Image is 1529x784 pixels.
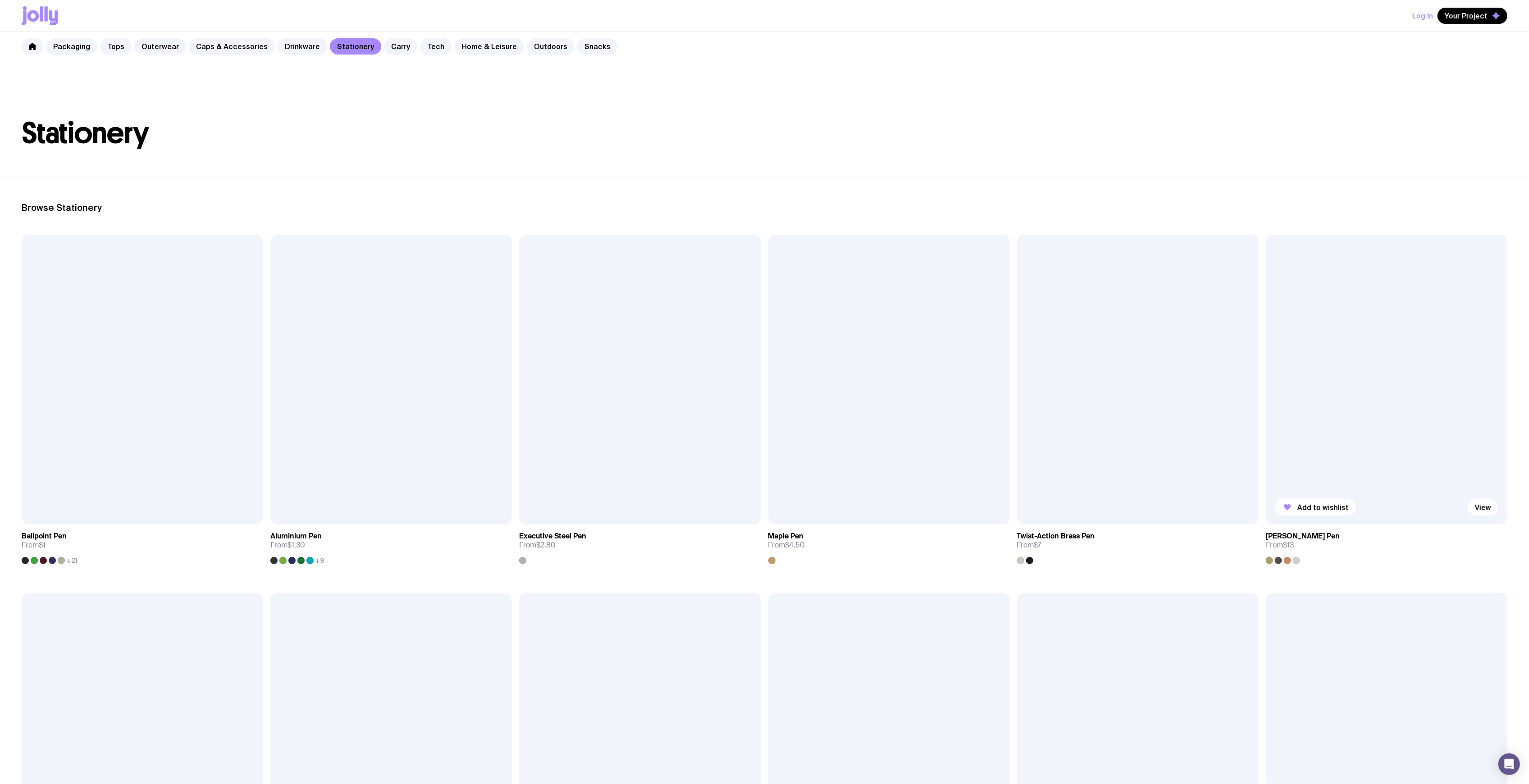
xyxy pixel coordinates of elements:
span: $4.50 [785,540,805,550]
a: Stationery [330,38,381,55]
h3: [PERSON_NAME] Pen [1266,532,1340,541]
a: Executive Steel PenFrom$2.80 [519,524,761,564]
span: From [768,541,805,550]
a: Twist-Action Brass PenFrom$7 [1017,524,1259,564]
a: Aluminium PenFrom$1.30+9 [270,524,512,564]
span: From [519,541,556,550]
h3: Executive Steel Pen [519,532,586,541]
h3: Maple Pen [768,532,804,541]
a: Snacks [577,38,618,55]
a: Tech [420,38,452,55]
a: Outerwear [134,38,186,55]
a: Drinkware [278,38,327,55]
span: From [1017,541,1042,550]
span: Your Project [1445,11,1488,20]
span: From [22,541,46,550]
span: $1.30 [288,540,305,550]
a: View [1468,499,1498,515]
h2: Browse Stationery [22,202,1507,213]
span: From [270,541,305,550]
h1: Stationery [22,119,1507,148]
a: Outdoors [527,38,575,55]
h3: Aluminium Pen [270,532,322,541]
a: Packaging [46,38,97,55]
span: $2.80 [536,540,556,550]
span: From [1266,541,1294,550]
button: Your Project [1438,8,1507,24]
h3: Ballpoint Pen [22,532,67,541]
span: +9 [315,557,324,564]
a: Caps & Accessories [189,38,275,55]
span: Add to wishlist [1297,503,1349,512]
a: Ballpoint PenFrom$1+21 [22,524,263,564]
button: Log In [1412,8,1433,24]
span: $1 [39,540,46,550]
a: Maple PenFrom$4.50 [768,524,1010,564]
a: Tops [100,38,132,55]
span: +21 [67,557,78,564]
span: $7 [1034,540,1042,550]
a: Carry [384,38,417,55]
button: Add to wishlist [1275,499,1356,515]
a: [PERSON_NAME] PenFrom$13 [1266,524,1507,564]
div: Open Intercom Messenger [1498,753,1520,775]
h3: Twist-Action Brass Pen [1017,532,1095,541]
span: $13 [1283,540,1294,550]
a: Home & Leisure [454,38,524,55]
